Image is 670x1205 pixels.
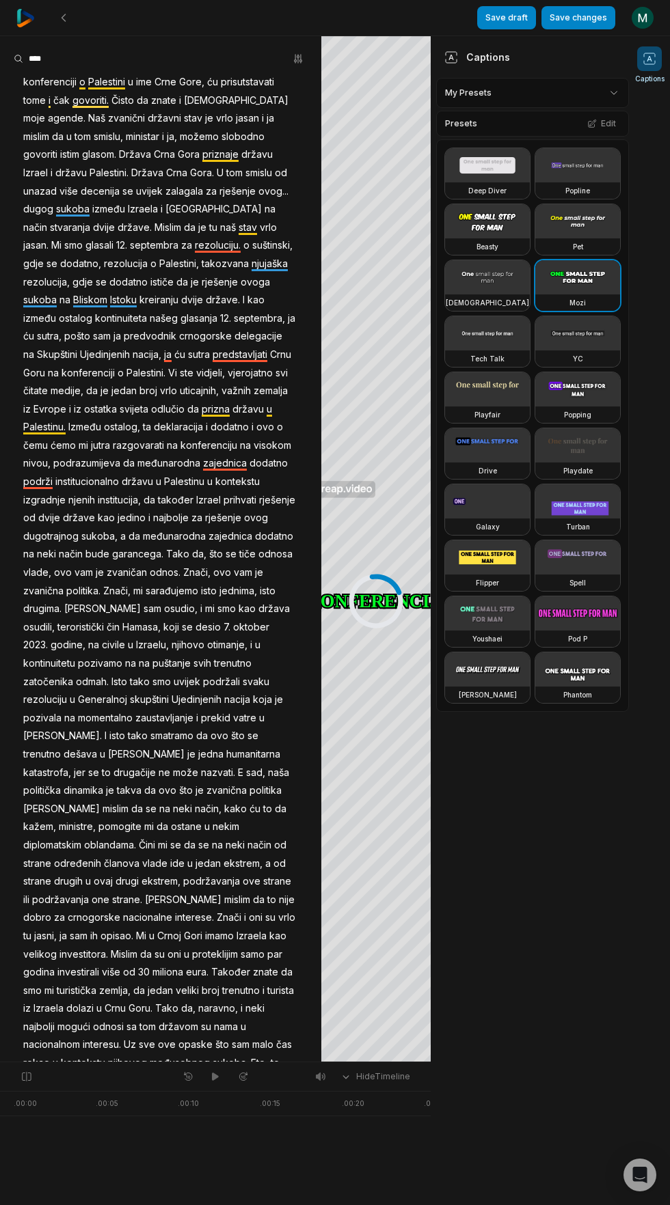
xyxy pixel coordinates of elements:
span: da [175,273,189,292]
span: se [94,273,108,292]
span: državu [54,164,88,182]
span: pošto [63,327,92,346]
span: zvanični [107,109,146,128]
span: ja, [165,128,178,146]
span: odnosa [257,545,294,564]
span: jutra [90,437,111,455]
span: se [121,182,135,201]
span: se [45,255,59,273]
span: na [22,346,36,364]
span: broj [138,382,159,400]
span: rezoluciju. [193,236,242,255]
span: također [157,491,195,510]
span: osudio, [163,600,199,618]
span: o [78,73,87,92]
span: Izrael [22,164,49,182]
span: mislim [22,128,51,146]
span: 12. [219,309,232,328]
span: takozvana [200,255,250,273]
span: zvaničan [105,564,148,582]
span: stav [183,109,204,128]
span: Palestinu. [22,418,67,437]
span: Mi [50,236,63,255]
span: sukoba, [80,527,119,546]
span: o [242,236,251,255]
span: crnogorske [178,327,233,346]
span: Čisto [110,92,135,110]
span: kao [96,509,116,527]
span: mi [132,582,144,600]
span: kontinuiteta [94,309,148,328]
span: i [199,600,204,618]
span: decenija [79,182,121,201]
span: vam [73,564,94,582]
span: septembra [129,236,180,255]
span: konferenciju [179,437,239,455]
span: i [260,109,265,128]
span: ostalog [57,309,94,328]
span: ovog [243,509,269,527]
span: predstavljati [211,346,269,364]
h3: Flipper [476,577,499,588]
span: ovo [212,564,232,582]
span: predvodnik [122,327,178,346]
div: My Presets [436,78,629,108]
span: čitate [22,382,49,400]
span: drugima. [22,600,63,618]
span: ću [206,73,219,92]
span: je [94,564,105,582]
span: na [46,364,60,383]
span: čak [52,92,71,110]
span: u [126,73,135,92]
span: za [180,236,193,255]
h3: [DEMOGRAPHIC_DATA] [446,297,529,308]
span: prisutstavati [219,73,276,92]
span: zalagala [164,182,204,201]
span: sam [92,327,112,346]
span: glasom. [81,146,118,164]
span: Gore, [178,73,206,92]
span: da [85,382,99,400]
span: dodatno [248,454,289,473]
span: Znači, [102,582,132,600]
span: ćemo [49,437,77,455]
h3: Turban [566,521,590,532]
span: jednima, [218,582,258,600]
span: uticajnih, [178,382,220,400]
span: rješenje [218,182,257,201]
span: Crna [152,146,176,164]
span: ja [265,109,276,128]
span: bude [84,545,111,564]
h3: Deep Diver [468,185,507,196]
span: da [51,128,65,146]
span: [DEMOGRAPHIC_DATA] [183,92,290,110]
span: državni [146,109,183,128]
span: ja [163,346,173,364]
span: tiče [238,545,257,564]
span: na [165,437,179,455]
span: ime [135,73,153,92]
span: institucija, [96,491,142,510]
span: dodatno [254,527,295,546]
span: i [250,418,255,437]
span: i [47,92,52,110]
span: isto [200,582,218,600]
span: način [57,545,84,564]
span: Crna [165,164,189,182]
span: čemu [22,437,49,455]
span: državu [231,400,265,419]
span: najbolje [152,509,190,527]
span: iz [72,400,83,419]
img: reap [16,9,35,27]
span: dvije [37,509,62,527]
span: mi [204,600,216,618]
span: vrlo [159,382,178,400]
span: Znači, [182,564,212,582]
span: Palestini [87,73,126,92]
span: ja [286,309,297,328]
h3: Playfair [474,409,500,420]
span: vjerojatno [226,364,274,383]
h3: Spell [569,577,586,588]
span: suštinski, [251,236,294,255]
span: nivou, [22,454,52,473]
